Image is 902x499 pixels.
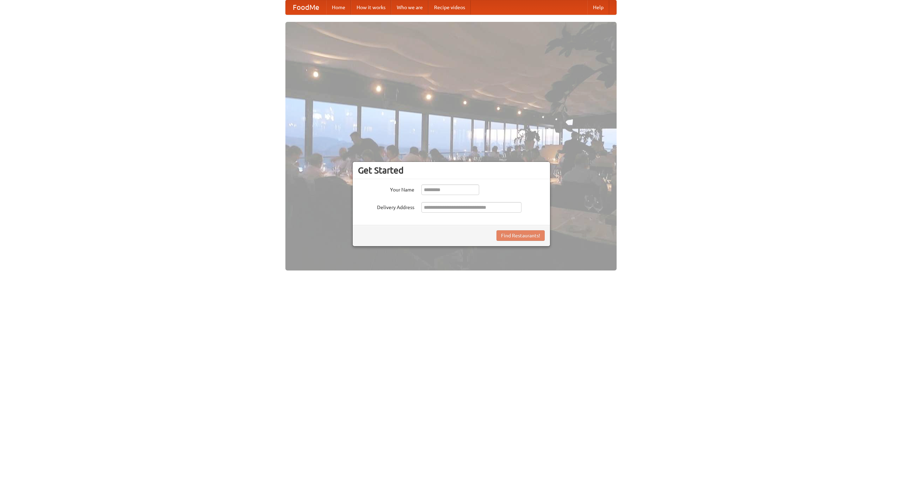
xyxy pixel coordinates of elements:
h3: Get Started [358,165,545,176]
a: FoodMe [286,0,326,14]
a: Recipe videos [428,0,471,14]
label: Your Name [358,184,414,193]
a: Help [587,0,609,14]
a: How it works [351,0,391,14]
button: Find Restaurants! [496,230,545,241]
label: Delivery Address [358,202,414,211]
a: Who we are [391,0,428,14]
a: Home [326,0,351,14]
